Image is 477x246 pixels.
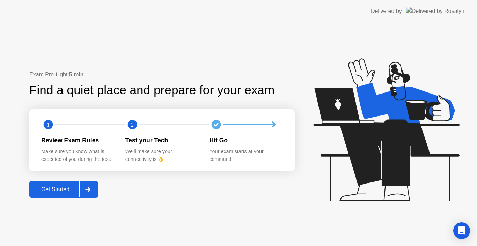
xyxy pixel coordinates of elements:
[29,181,98,198] button: Get Started
[209,136,282,145] div: Hit Go
[69,72,84,77] b: 5 min
[47,121,50,128] text: 1
[41,136,114,145] div: Review Exam Rules
[29,81,276,99] div: Find a quiet place and prepare for your exam
[125,136,198,145] div: Test your Tech
[41,148,114,163] div: Make sure you know what is expected of you during the test.
[29,70,295,79] div: Exam Pre-flight:
[406,7,464,15] img: Delivered by Rosalyn
[371,7,402,15] div: Delivered by
[453,222,470,239] div: Open Intercom Messenger
[31,186,79,193] div: Get Started
[209,148,282,163] div: Your exam starts at your command
[131,121,134,128] text: 2
[125,148,198,163] div: We’ll make sure your connectivity is 👌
